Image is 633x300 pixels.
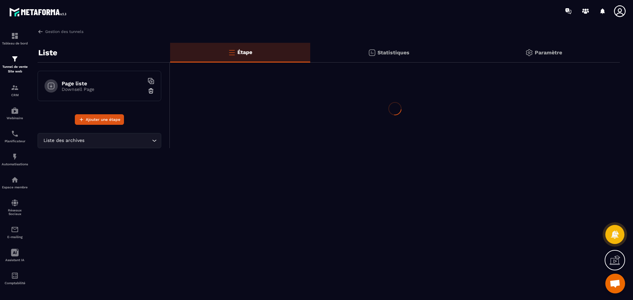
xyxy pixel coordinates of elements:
[34,39,51,43] div: Domaine
[2,116,28,120] p: Webinaire
[535,49,562,56] p: Paramètre
[2,102,28,125] a: automationsautomationsWebinaire
[11,55,19,63] img: formation
[228,48,236,56] img: bars-o.4a397970.svg
[2,79,28,102] a: formationformationCRM
[38,133,161,148] div: Search for option
[2,65,28,74] p: Tunnel de vente Site web
[2,221,28,244] a: emailemailE-mailing
[2,185,28,189] p: Espace membre
[2,139,28,143] p: Planificateur
[525,49,533,57] img: setting-gr.5f69749f.svg
[62,87,144,92] p: Downsell Page
[11,226,19,233] img: email
[11,153,19,161] img: automations
[11,176,19,184] img: automations
[2,258,28,262] p: Assistant IA
[11,130,19,138] img: scheduler
[2,27,28,50] a: formationformationTableau de bord
[2,93,28,97] p: CRM
[237,49,252,55] p: Étape
[42,137,86,144] span: Liste des archives
[75,38,80,43] img: tab_keywords_by_traffic_grey.svg
[11,84,19,92] img: formation
[2,194,28,221] a: social-networksocial-networkRéseaux Sociaux
[11,11,16,16] img: logo_orange.svg
[2,281,28,285] p: Comptabilité
[38,29,44,35] img: arrow
[11,107,19,115] img: automations
[11,32,19,40] img: formation
[2,244,28,267] a: Assistant IA
[2,235,28,239] p: E-mailing
[148,88,154,94] img: trash
[82,39,101,43] div: Mots-clés
[18,11,32,16] div: v 4.0.25
[2,125,28,148] a: schedulerschedulerPlanificateur
[27,38,32,43] img: tab_domain_overview_orange.svg
[2,267,28,290] a: accountantaccountantComptabilité
[9,6,69,18] img: logo
[86,116,120,123] span: Ajouter une étape
[86,137,150,144] input: Search for option
[2,50,28,79] a: formationformationTunnel de vente Site web
[377,49,409,56] p: Statistiques
[2,41,28,45] p: Tableau de bord
[11,199,19,207] img: social-network
[38,29,83,35] a: Gestion des tunnels
[2,162,28,166] p: Automatisations
[38,46,57,59] p: Liste
[11,272,19,280] img: accountant
[11,17,16,22] img: website_grey.svg
[605,274,625,293] div: Ouvrir le chat
[2,171,28,194] a: automationsautomationsEspace membre
[2,208,28,216] p: Réseaux Sociaux
[62,80,144,87] h6: Page liste
[368,49,376,57] img: stats.20deebd0.svg
[17,17,75,22] div: Domaine: [DOMAIN_NAME]
[2,148,28,171] a: automationsautomationsAutomatisations
[75,114,124,125] button: Ajouter une étape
